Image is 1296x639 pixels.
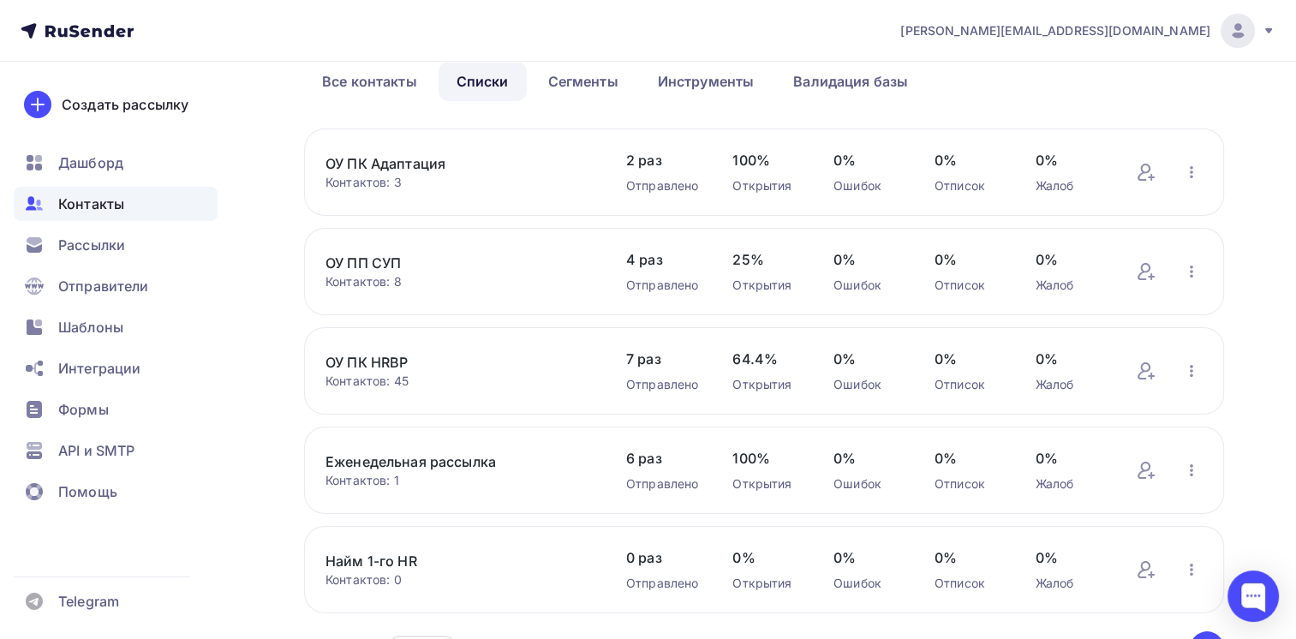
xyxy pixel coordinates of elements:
div: Отписок [935,376,1001,393]
div: Ошибок [833,177,900,194]
span: 0% [1036,547,1102,568]
span: 0% [1036,150,1102,170]
div: Отправлено [626,177,698,194]
a: ОУ ПК Адаптация [325,153,592,174]
a: Дашборд [14,146,218,180]
div: Ошибок [833,277,900,294]
span: 64.4% [732,349,799,369]
div: Жалоб [1036,575,1102,592]
span: 4 раз [626,249,698,270]
span: Помощь [58,481,117,502]
div: Ошибок [833,475,900,493]
div: Открытия [732,376,799,393]
a: Сегменты [530,62,636,101]
span: 0% [935,547,1001,568]
div: Жалоб [1036,376,1102,393]
span: Контакты [58,194,124,214]
span: [PERSON_NAME][EMAIL_ADDRESS][DOMAIN_NAME] [900,22,1210,39]
span: 6 раз [626,448,698,469]
a: Валидация базы [775,62,926,101]
span: API и SMTP [58,440,134,461]
div: Отписок [935,277,1001,294]
div: Жалоб [1036,475,1102,493]
span: 0% [935,150,1001,170]
div: Открытия [732,277,799,294]
a: Инструменты [640,62,773,101]
div: Отписок [935,475,1001,493]
div: Отписок [935,177,1001,194]
a: [PERSON_NAME][EMAIL_ADDRESS][DOMAIN_NAME] [900,14,1275,48]
a: Отправители [14,269,218,303]
span: 0% [833,547,900,568]
div: Жалоб [1036,177,1102,194]
span: 2 раз [626,150,698,170]
div: Отписок [935,575,1001,592]
span: 0% [1036,349,1102,369]
span: Интеграции [58,358,140,379]
a: ОУ ПК HRBP [325,352,592,373]
div: Отправлено [626,376,698,393]
a: Найм 1-го HR [325,551,592,571]
a: Формы [14,392,218,427]
span: 0% [935,349,1001,369]
span: Telegram [58,591,119,612]
a: Еженедельная рассылка [325,451,592,472]
span: 0 раз [626,547,698,568]
a: Все контакты [304,62,435,101]
div: Открытия [732,177,799,194]
div: Открытия [732,475,799,493]
div: Контактов: 45 [325,373,592,390]
div: Создать рассылку [62,94,188,115]
div: Контактов: 1 [325,472,592,489]
span: Формы [58,399,109,420]
div: Ошибок [833,575,900,592]
a: Контакты [14,187,218,221]
span: Отправители [58,276,149,296]
a: Рассылки [14,228,218,262]
div: Отправлено [626,575,698,592]
span: 0% [935,448,1001,469]
div: Контактов: 8 [325,273,592,290]
a: Списки [439,62,527,101]
span: 0% [833,448,900,469]
span: 0% [833,150,900,170]
span: 100% [732,150,799,170]
div: Жалоб [1036,277,1102,294]
div: Контактов: 0 [325,571,592,588]
span: 25% [732,249,799,270]
span: 0% [1036,249,1102,270]
div: Контактов: 3 [325,174,592,191]
a: Шаблоны [14,310,218,344]
span: 0% [1036,448,1102,469]
span: Шаблоны [58,317,123,337]
div: Отправлено [626,475,698,493]
div: Открытия [732,575,799,592]
div: Ошибок [833,376,900,393]
div: Отправлено [626,277,698,294]
span: 0% [732,547,799,568]
span: 0% [833,249,900,270]
span: 0% [833,349,900,369]
span: Дашборд [58,152,123,173]
span: 100% [732,448,799,469]
span: 7 раз [626,349,698,369]
a: ОУ ПП СУП [325,253,592,273]
span: Рассылки [58,235,125,255]
span: 0% [935,249,1001,270]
